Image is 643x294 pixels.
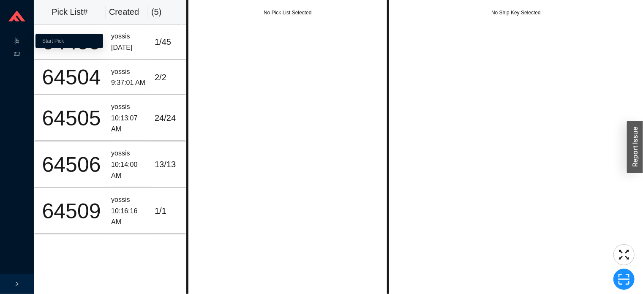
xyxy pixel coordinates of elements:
div: No Ship Key Selected [389,8,643,17]
button: fullscreen [613,244,635,265]
div: yossis [111,194,148,206]
div: 64509 [38,201,104,222]
div: [DATE] [111,42,148,54]
div: 24 / 24 [155,111,181,125]
div: 1 / 1 [155,204,181,218]
div: 10:13:07 AM [111,113,148,135]
div: 64504 [38,67,104,88]
button: scan [613,269,635,290]
div: 64505 [38,108,104,129]
div: 13 / 13 [155,158,181,171]
div: No Pick List Selected [188,8,387,17]
div: yossis [111,148,148,159]
a: Start Pick [42,38,64,44]
div: 64506 [38,154,104,175]
span: right [14,281,19,286]
div: 9:37:01 AM [111,77,148,89]
div: 10:14:00 AM [111,159,148,182]
div: ( 5 ) [151,5,178,19]
div: 64499 [38,32,104,53]
div: 1 / 45 [155,35,181,49]
span: scan [614,273,634,286]
div: yossis [111,66,148,78]
div: 2 / 2 [155,71,181,84]
div: yossis [111,31,148,42]
div: 10:16:16 AM [111,206,148,228]
div: yossis [111,101,148,113]
span: fullscreen [614,248,634,261]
